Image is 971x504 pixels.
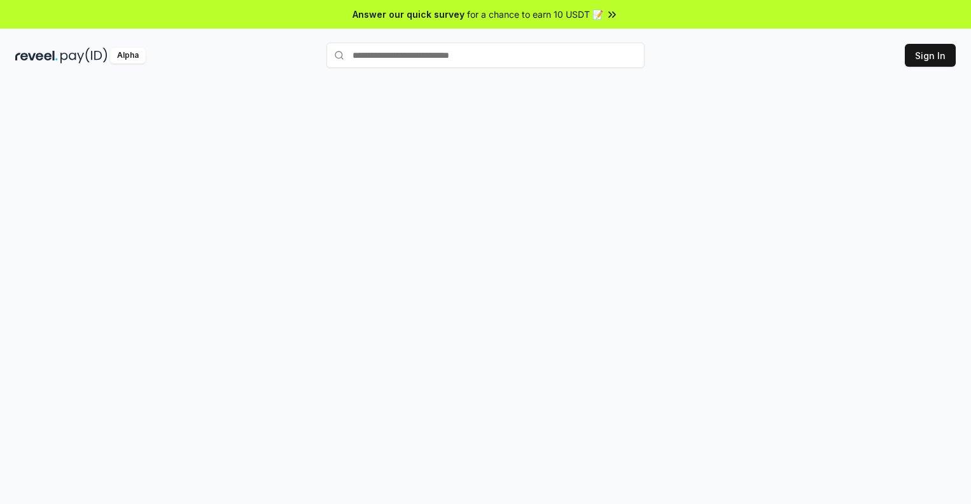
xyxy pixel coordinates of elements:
[905,44,956,67] button: Sign In
[60,48,108,64] img: pay_id
[15,48,58,64] img: reveel_dark
[353,8,465,21] span: Answer our quick survey
[110,48,146,64] div: Alpha
[467,8,603,21] span: for a chance to earn 10 USDT 📝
